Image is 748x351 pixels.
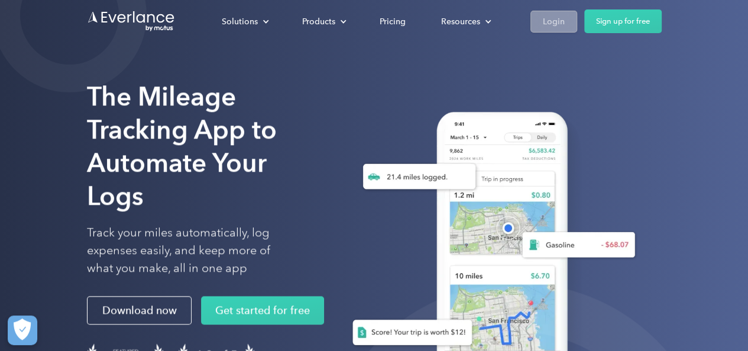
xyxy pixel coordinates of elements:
div: Resources [441,14,480,29]
div: Pricing [380,14,406,29]
a: Download now [87,297,192,325]
a: Sign up for free [584,9,662,33]
div: Login [543,14,565,29]
a: Pricing [368,11,417,32]
a: Login [530,11,577,33]
button: Cookies Settings [8,315,37,345]
a: Go to homepage [87,10,176,33]
a: Get started for free [201,297,324,325]
div: Products [290,11,356,32]
div: Solutions [210,11,279,32]
div: Solutions [222,14,258,29]
div: Products [302,14,335,29]
div: Resources [429,11,501,32]
strong: The Mileage Tracking App to Automate Your Logs [87,80,277,211]
p: Track your miles automatically, log expenses easily, and keep more of what you make, all in one app [87,224,298,278]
